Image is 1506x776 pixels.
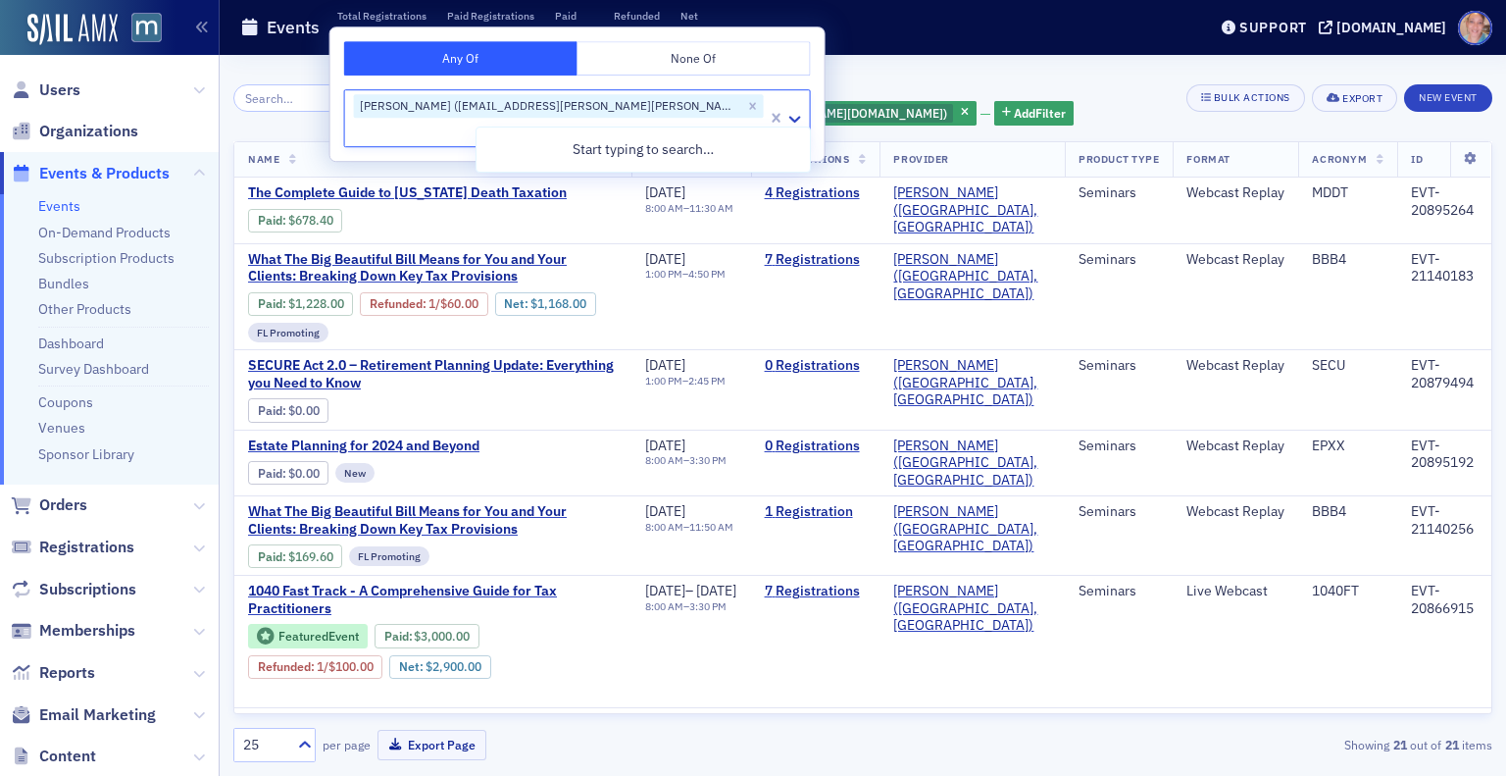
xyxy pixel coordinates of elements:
a: 7 Registrations [765,251,867,269]
a: New Event [1404,87,1492,105]
span: $678.40 [288,213,333,228]
span: Memberships [39,620,135,642]
div: Refunded: 7 - $122800 [360,292,487,316]
span: : [370,296,428,311]
img: SailAMX [131,13,162,43]
div: FL Promoting [248,323,328,342]
a: Paid [258,296,282,311]
span: Name [248,152,279,166]
span: 1040 Fast Track - A Comprehensive Guide for Tax Practitioners [248,583,618,617]
div: – [645,375,726,388]
span: [DATE] [645,502,685,520]
div: Live Webcast [1186,583,1284,600]
div: Net: $116800 [495,292,596,316]
div: [PERSON_NAME] ([EMAIL_ADDRESS][PERSON_NAME][PERSON_NAME][DOMAIN_NAME]) [354,94,742,118]
span: $0.00 [288,466,320,481]
span: $3,000.00 [414,629,470,644]
a: [PERSON_NAME] ([GEOGRAPHIC_DATA], [GEOGRAPHIC_DATA]) [893,251,1051,303]
div: – [645,268,726,281]
label: per page [323,736,371,753]
div: Webcast Replay [1186,438,1284,455]
span: : [258,403,288,418]
button: Export [1312,84,1397,112]
span: Product Type [1079,152,1159,166]
a: The Complete Guide to [US_STATE] Death Taxation [248,184,577,202]
p: Refunded [614,9,660,23]
a: Dashboard [38,335,104,352]
div: Support [1239,19,1307,36]
span: $1,168.00 [530,296,586,311]
span: : [384,629,415,644]
div: Paid: 7 - $122800 [248,292,353,316]
span: Werner-Rocca (Flourtown, PA) [893,357,1051,409]
a: What The Big Beautiful Bill Means for You and Your Clients: Breaking Down Key Tax Provisions [248,503,618,538]
span: Net : [399,659,426,674]
div: EPXX [1312,438,1383,455]
div: Paid: 0 - $0 [248,398,328,422]
div: EVT-21140183 [1411,251,1478,285]
a: Refunded [258,659,311,674]
div: Webcast Replay [1186,251,1284,269]
button: Export Page [377,730,486,760]
a: Events [38,197,80,215]
span: [DATE] [696,582,736,599]
span: Reports [39,662,95,684]
a: Subscription Products [38,249,175,267]
div: EVT-20879494 [1411,357,1478,391]
a: Refunded [370,296,423,311]
a: Content [11,746,96,767]
span: Registrations [39,537,134,558]
div: EVT-20895264 [1411,184,1478,219]
div: – [645,583,737,600]
a: Paid [384,629,409,644]
span: Subscriptions [39,579,136,600]
div: Seminars [1079,357,1159,375]
span: [DATE] [645,356,685,374]
div: EVT-20895192 [1411,438,1478,472]
p: Paid Registrations [447,9,534,23]
span: Werner-Rocca (Flourtown, PA) [893,583,1051,635]
a: View Homepage [118,13,162,46]
div: BBB4 [1312,503,1383,521]
span: $100.00 [328,659,374,674]
time: 1:00 PM [645,267,682,281]
div: – [645,202,733,215]
div: Featured Event [248,624,368,648]
button: Any Of [344,41,577,76]
span: $60.00 [440,296,478,311]
a: Venues [38,419,85,437]
div: Paid: 9 - $300000 [375,624,479,647]
span: What The Big Beautiful Bill Means for You and Your Clients: Breaking Down Key Tax Provisions [248,251,618,285]
span: [DATE] [645,183,685,201]
a: Orders [11,494,87,516]
img: SailAMX [27,14,118,45]
a: 7 Registrations [765,583,867,600]
a: Registrations [11,537,134,558]
a: [PERSON_NAME] ([GEOGRAPHIC_DATA], [GEOGRAPHIC_DATA]) [893,184,1051,236]
time: 4:50 PM [688,267,726,281]
span: : [258,213,288,228]
time: 8:00 AM [645,201,683,215]
div: Seminars [1079,438,1159,455]
div: Webcast Replay [1186,184,1284,202]
div: Paid: 7 - $67840 [248,209,342,233]
div: Paid: 0 - $0 [248,461,328,485]
h1: Events [267,16,320,39]
div: Webcast Replay [1186,503,1284,521]
time: 1:00 PM [645,374,682,388]
a: Subscriptions [11,579,136,600]
time: 3:30 PM [689,599,727,613]
div: Webcast Replay [1186,357,1284,375]
div: Net: $290000 [389,655,490,679]
a: Users [11,79,80,101]
div: 1040FT [1312,583,1383,600]
time: 11:30 AM [689,201,733,215]
a: 0 Registrations [765,357,867,375]
span: Format [1186,152,1230,166]
span: Provider [893,152,948,166]
div: – [645,521,733,534]
strong: 21 [1389,736,1410,753]
div: Bulk Actions [1214,92,1290,103]
strong: 21 [1441,736,1462,753]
